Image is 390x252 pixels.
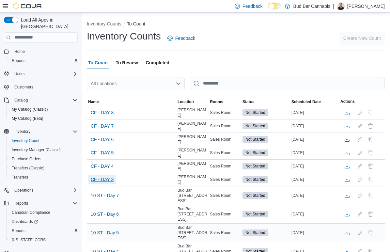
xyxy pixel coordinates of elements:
span: Scheduled Date [291,99,321,104]
button: Inventory Counts [87,21,121,26]
span: Dashboards [9,218,78,226]
button: Purchase Orders [7,154,80,164]
button: Canadian Compliance [7,208,80,217]
button: Catalog [12,96,30,104]
span: My Catalog (Classic) [9,105,78,113]
a: Inventory Count [9,137,42,145]
span: Create New Count [343,35,381,41]
div: Sales Room [209,210,241,218]
span: Reports [12,228,25,233]
div: Sales Room [209,176,241,183]
span: Transfers [9,173,78,181]
span: Feedback [175,35,195,41]
span: [PERSON_NAME] [178,134,208,145]
span: Inventory [14,129,30,134]
span: Bud Bar [STREET_ADDRESS] [178,225,208,241]
button: Delete [367,122,374,130]
div: [DATE] [290,135,339,143]
button: Delete [367,176,374,183]
span: Reports [9,57,78,65]
button: Edit count details [356,161,364,171]
div: Sales Room [209,135,241,143]
button: Scheduled Date [290,98,339,106]
button: Edit count details [356,134,364,144]
span: Dashboards [12,219,38,224]
button: CF - DAY 8 [88,108,116,118]
div: [DATE] [290,162,339,170]
span: CF - DAY 3 [91,176,114,183]
button: Edit count details [356,191,364,200]
div: [DATE] [290,122,339,130]
button: Delete [367,149,374,157]
span: 10 ST - Day 5 [91,229,119,236]
span: Reports [9,227,78,235]
div: [DATE] [290,176,339,183]
div: [DATE] [290,192,339,199]
button: Edit count details [356,121,364,131]
span: Transfers [12,175,28,180]
span: Not Started [245,110,265,116]
div: Sales Room [209,192,241,199]
span: Not Started [245,230,265,236]
button: Create New Count [339,32,385,45]
span: Customers [14,85,33,90]
span: CF - DAY 8 [91,109,114,116]
div: Sales Room [209,149,241,157]
span: 10 ST - Day 6 [91,211,119,217]
span: Reports [12,199,78,207]
a: My Catalog (Classic) [9,105,51,113]
span: Inventory [12,128,78,135]
span: Not Started [245,136,265,142]
button: Reports [7,226,80,235]
span: Customers [12,83,78,91]
a: Customers [12,83,36,91]
button: [US_STATE] CCRS [7,235,80,244]
span: Reports [12,58,25,63]
div: [DATE] [290,210,339,218]
button: 10 ST - Day 6 [88,209,121,219]
span: Not Started [242,211,268,217]
span: Transfers (Classic) [9,164,78,172]
button: Delete [367,109,374,117]
span: Not Started [245,211,265,217]
span: Name [88,99,99,104]
input: This is a search bar. After typing your query, hit enter to filter the results lower in the page. [190,77,385,90]
button: Home [1,47,80,56]
nav: An example of EuiBreadcrumbs [87,21,385,28]
span: CF - DAY 4 [91,163,114,169]
span: [PERSON_NAME] [178,121,208,131]
button: Delete [367,135,374,143]
span: Operations [14,188,34,193]
button: Status [241,98,290,106]
a: Home [12,48,27,55]
button: Location [176,98,209,106]
span: Not Started [242,136,268,143]
span: Users [12,70,78,78]
span: Bud Bar [STREET_ADDRESS] [178,188,208,203]
a: My Catalog (Beta) [9,115,46,122]
span: Home [14,49,25,54]
span: Catalog [14,98,28,103]
span: Home [12,47,78,55]
span: Reports [14,201,28,206]
span: Not Started [245,177,265,182]
span: Inventory Manager (Classic) [9,146,78,154]
button: Inventory Manager (Classic) [7,145,80,154]
a: Reports [9,57,28,65]
button: Rooms [209,98,241,106]
a: Dashboards [7,217,80,226]
span: 10 ST - Day 7 [91,192,119,199]
span: Users [14,71,24,76]
a: Canadian Compliance [9,209,53,216]
button: Delete [367,192,374,199]
span: Location [178,99,194,104]
div: [DATE] [290,229,339,237]
span: Status [242,99,255,104]
span: Completed [146,56,169,69]
span: Not Started [242,192,268,199]
h1: Inventory Counts [87,30,161,43]
input: Dark Mode [268,3,282,9]
button: Catalog [1,96,80,105]
button: Customers [1,82,80,92]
